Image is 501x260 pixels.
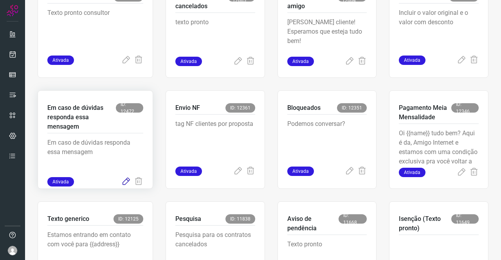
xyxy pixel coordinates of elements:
p: Em caso de dúvidas responda essa mensagem [47,103,116,131]
span: ID: 11668 [339,214,367,224]
span: Ativada [399,168,425,177]
span: Ativada [47,177,74,186]
span: ID: 11649 [451,214,479,224]
p: Isenção (Texto pronto) [399,214,451,233]
span: ID: 12351 [337,103,367,113]
span: Ativada [287,57,314,66]
span: Ativada [399,56,425,65]
p: Envio NF [175,103,200,113]
span: ID: 12472 [116,103,143,113]
p: Em caso de dúvidas responda essa mensagem [47,138,143,177]
span: ID: 12361 [225,103,255,113]
img: avatar-user-boy.jpg [8,246,17,255]
p: Podemos conversar? [287,119,367,158]
p: Oi {{name}} tudo bem? Aqui é da, Amigo Internet e estamos com uma condição exclusiva pra você vol... [399,129,479,168]
img: Logo [7,5,18,16]
p: tag NF clientes por proposta [175,119,255,158]
p: Aviso de pendência [287,214,339,233]
p: Pesquisa [175,214,201,224]
span: ID: 12125 [114,214,143,224]
span: Ativada [47,56,74,65]
p: texto pronto [175,18,255,57]
p: Texto pronto consultor [47,8,143,47]
p: Bloqueados [287,103,321,113]
span: ID: 11838 [225,214,255,224]
p: Pagamento Meia Mensalidade [399,103,451,122]
span: Ativada [175,167,202,176]
p: Texto generico [47,214,89,224]
span: ID: 12346 [451,103,479,113]
p: Incluir o valor original e o valor com desconto [399,8,479,47]
span: Ativada [175,57,202,66]
p: [PERSON_NAME] cliente! Esperamos que esteja tudo bem! [287,18,367,57]
span: Ativada [287,167,314,176]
